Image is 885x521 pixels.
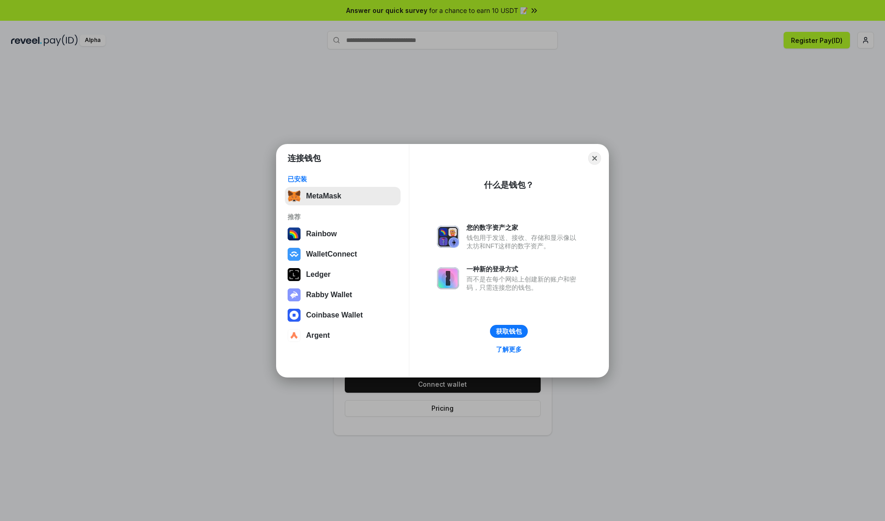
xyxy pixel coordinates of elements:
[285,326,401,345] button: Argent
[288,175,398,183] div: 已安装
[437,226,459,248] img: svg+xml,%3Csvg%20xmlns%3D%22http%3A%2F%2Fwww.w3.org%2F2000%2Fsvg%22%20fill%3D%22none%22%20viewBox...
[496,327,522,335] div: 获取钱包
[490,343,527,355] a: 了解更多
[285,306,401,324] button: Coinbase Wallet
[496,345,522,353] div: 了解更多
[306,291,352,299] div: Rabby Wallet
[466,275,581,292] div: 而不是在每个网站上创建新的账户和密码，只需连接您的钱包。
[288,213,398,221] div: 推荐
[306,311,363,319] div: Coinbase Wallet
[285,187,401,205] button: MetaMask
[306,331,330,340] div: Argent
[285,225,401,243] button: Rainbow
[484,180,534,191] div: 什么是钱包？
[285,245,401,263] button: WalletConnect
[288,153,321,164] h1: 连接钱包
[288,228,301,240] img: svg+xml,%3Csvg%20width%3D%22120%22%20height%3D%22120%22%20viewBox%3D%220%200%20120%20120%22%20fil...
[306,192,341,200] div: MetaMask
[466,234,581,250] div: 钱包用于发送、接收、存储和显示像以太坊和NFT这样的数字资产。
[306,230,337,238] div: Rainbow
[466,223,581,232] div: 您的数字资产之家
[288,248,301,261] img: svg+xml,%3Csvg%20width%3D%2228%22%20height%3D%2228%22%20viewBox%3D%220%200%2028%2028%22%20fill%3D...
[588,152,601,165] button: Close
[466,265,581,273] div: 一种新的登录方式
[288,288,301,301] img: svg+xml,%3Csvg%20xmlns%3D%22http%3A%2F%2Fwww.w3.org%2F2000%2Fsvg%22%20fill%3D%22none%22%20viewBox...
[288,329,301,342] img: svg+xml,%3Csvg%20width%3D%2228%22%20height%3D%2228%22%20viewBox%3D%220%200%2028%2028%22%20fill%3D...
[285,265,401,284] button: Ledger
[437,267,459,289] img: svg+xml,%3Csvg%20xmlns%3D%22http%3A%2F%2Fwww.w3.org%2F2000%2Fsvg%22%20fill%3D%22none%22%20viewBox...
[490,325,528,338] button: 获取钱包
[285,286,401,304] button: Rabby Wallet
[306,270,330,279] div: Ledger
[288,190,301,203] img: svg+xml,%3Csvg%20fill%3D%22none%22%20height%3D%2233%22%20viewBox%3D%220%200%2035%2033%22%20width%...
[288,309,301,322] img: svg+xml,%3Csvg%20width%3D%2228%22%20height%3D%2228%22%20viewBox%3D%220%200%2028%2028%22%20fill%3D...
[288,268,301,281] img: svg+xml,%3Csvg%20xmlns%3D%22http%3A%2F%2Fwww.w3.org%2F2000%2Fsvg%22%20width%3D%2228%22%20height%3...
[306,250,357,258] div: WalletConnect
